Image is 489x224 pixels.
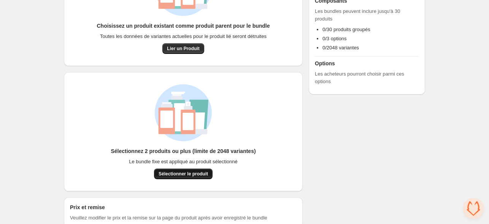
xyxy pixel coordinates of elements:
[154,169,213,179] button: Sélectionner le produit
[70,214,267,222] span: Veuillez modifier le prix et la remise sur la page du produit après avoir enregistré le bundle
[315,8,419,23] span: Les bundles peuvent inclure jusqu'à 30 produits
[322,45,359,50] span: 0/2048 variantes
[315,60,419,67] h3: Options
[463,198,484,219] div: Ouvrir le chat
[322,36,347,41] span: 0/3 options
[162,43,204,54] button: Lier un Produit
[100,33,267,40] span: Toutes les données de variantes actuelles pour le produit lié seront détruites
[129,158,238,166] span: Le bundle fixe est appliqué au produit sélectionné
[315,70,419,85] span: Les acheteurs pourront choisir parmi ces options
[322,27,370,32] span: 0/30 produits groupés
[111,147,256,155] h3: Sélectionnez 2 produits ou plus (limite de 2048 variantes)
[159,171,208,177] span: Sélectionner le produit
[167,46,199,52] span: Lier un Produit
[97,22,270,30] h3: Choisissez un produit existant comme produit parent pour le bundle
[70,203,105,211] h3: Prix et remise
